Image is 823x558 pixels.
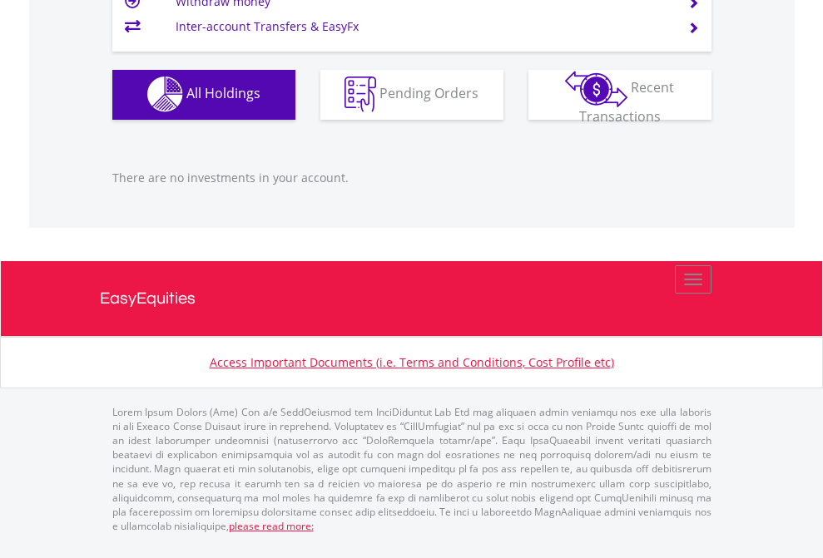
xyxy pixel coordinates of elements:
img: transactions-zar-wht.png [565,71,627,107]
button: Recent Transactions [528,70,711,120]
button: Pending Orders [320,70,503,120]
p: Lorem Ipsum Dolors (Ame) Con a/e SeddOeiusmod tem InciDiduntut Lab Etd mag aliquaen admin veniamq... [112,405,711,533]
a: please read more: [229,519,314,533]
p: There are no investments in your account. [112,170,711,186]
img: holdings-wht.png [147,77,183,112]
span: Recent Transactions [579,78,675,126]
img: pending_instructions-wht.png [345,77,376,112]
button: All Holdings [112,70,295,120]
span: Pending Orders [379,84,478,102]
td: Inter-account Transfers & EasyFx [176,14,667,39]
a: EasyEquities [100,261,724,336]
a: Access Important Documents (i.e. Terms and Conditions, Cost Profile etc) [210,354,614,370]
span: All Holdings [186,84,260,102]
